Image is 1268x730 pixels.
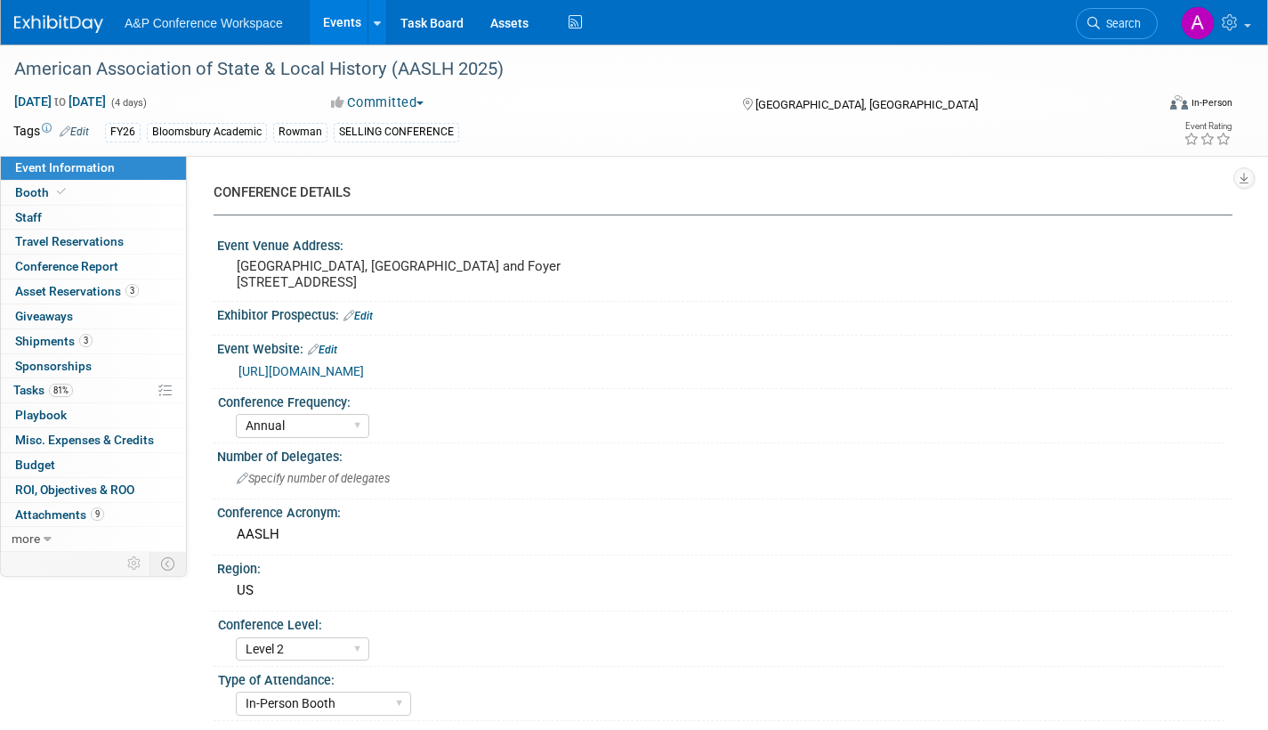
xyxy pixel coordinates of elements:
a: [URL][DOMAIN_NAME] [238,364,364,378]
a: Misc. Expenses & Credits [1,428,186,452]
span: Asset Reservations [15,284,139,298]
a: Booth [1,181,186,205]
span: Shipments [15,334,93,348]
a: Giveaways [1,304,186,328]
a: Asset Reservations3 [1,280,186,304]
a: Attachments9 [1,503,186,527]
pre: [GEOGRAPHIC_DATA], [GEOGRAPHIC_DATA] and Foyer [STREET_ADDRESS] [237,258,620,290]
span: A&P Conference Workspace [125,16,283,30]
span: to [52,94,69,109]
a: Staff [1,206,186,230]
span: Staff [15,210,42,224]
a: ROI, Objectives & ROO [1,478,186,502]
img: Amanda Oney [1181,6,1215,40]
div: Type of Attendance: [218,667,1224,689]
span: 81% [49,384,73,397]
div: Bloomsbury Academic [147,123,267,142]
span: Sponsorships [15,359,92,373]
a: Sponsorships [1,354,186,378]
span: Specify number of delegates [237,472,390,485]
span: Conference Report [15,259,118,273]
div: Number of Delegates: [217,443,1232,466]
div: Rowman [273,123,327,142]
a: Budget [1,453,186,477]
div: US [230,577,1219,604]
div: In-Person [1191,96,1232,109]
div: Conference Acronym: [217,499,1232,522]
span: [GEOGRAPHIC_DATA], [GEOGRAPHIC_DATA] [755,98,978,111]
span: ROI, Objectives & ROO [15,483,134,497]
a: Edit [60,126,89,138]
span: Search [1100,17,1141,30]
span: 9 [91,507,104,521]
a: Tasks81% [1,378,186,402]
a: more [1,527,186,551]
a: Edit [343,310,373,322]
span: [DATE] [DATE] [13,93,107,109]
div: CONFERENCE DETAILS [214,183,1219,202]
td: Personalize Event Tab Strip [119,552,150,575]
a: Conference Report [1,255,186,279]
span: Travel Reservations [15,234,124,248]
div: Exhibitor Prospectus: [217,302,1232,325]
img: ExhibitDay [14,15,103,33]
span: 3 [125,284,139,297]
span: Booth [15,185,69,199]
td: Tags [13,122,89,142]
span: 3 [79,334,93,347]
span: Misc. Expenses & Credits [15,433,154,447]
i: Booth reservation complete [57,187,66,197]
a: Playbook [1,403,186,427]
a: Edit [308,344,337,356]
span: Playbook [15,408,67,422]
div: Event Rating [1183,122,1232,131]
span: more [12,531,40,546]
div: American Association of State & Local History (AASLH 2025) [8,53,1128,85]
button: Committed [325,93,431,112]
a: Travel Reservations [1,230,186,254]
div: Conference Frequency: [218,389,1224,411]
a: Event Information [1,156,186,180]
span: Budget [15,458,55,472]
span: Event Information [15,160,115,174]
span: Attachments [15,507,104,522]
span: Giveaways [15,309,73,323]
div: SELLING CONFERENCE [334,123,459,142]
span: Tasks [13,383,73,397]
td: Toggle Event Tabs [150,552,187,575]
span: (4 days) [109,97,147,109]
div: Conference Level: [218,612,1224,634]
a: Search [1076,8,1158,39]
img: Format-Inperson.png [1170,95,1188,109]
div: Region: [217,556,1232,578]
div: FY26 [105,123,141,142]
div: Event Format [1052,93,1232,119]
div: Event Venue Address: [217,232,1232,255]
div: AASLH [230,521,1219,548]
a: Shipments3 [1,329,186,353]
div: Event Website: [217,336,1232,359]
